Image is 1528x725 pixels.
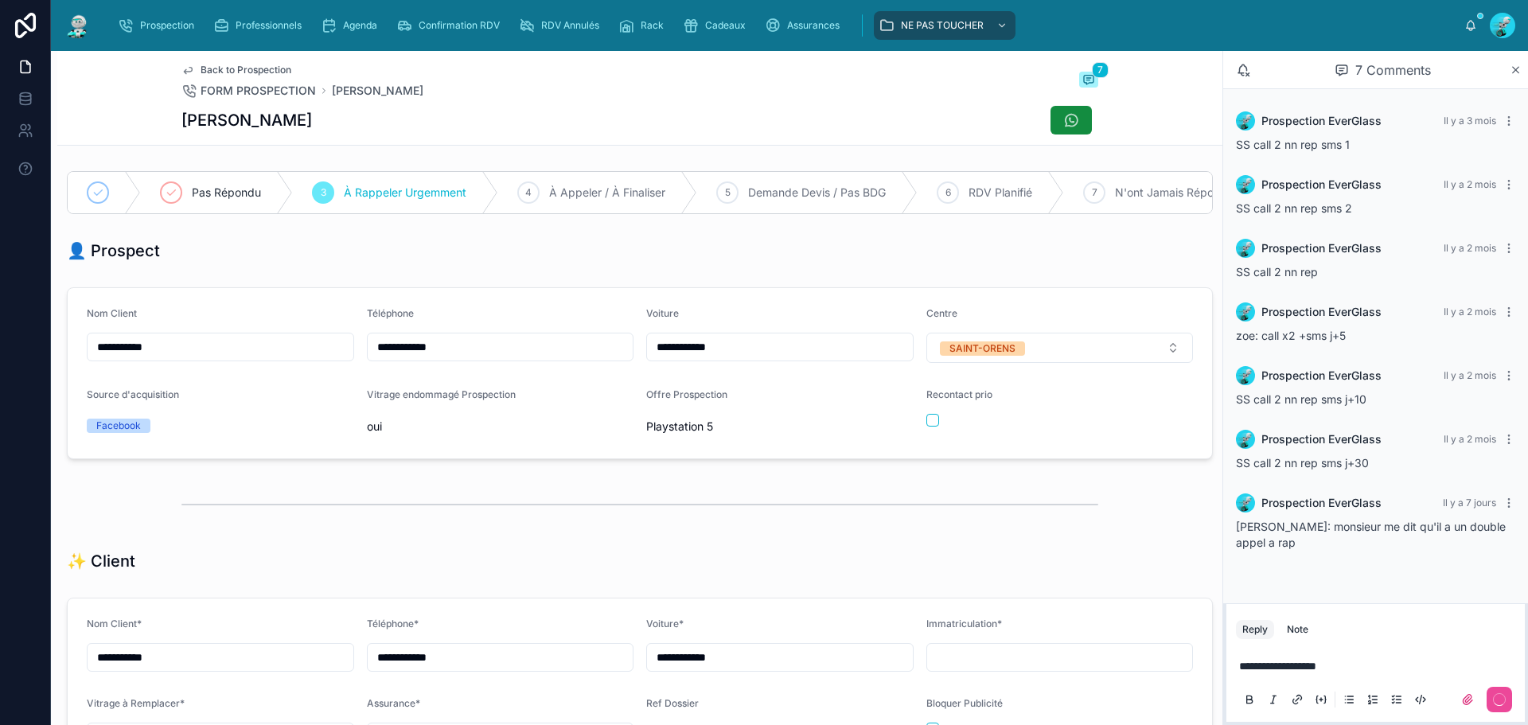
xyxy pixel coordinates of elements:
[344,185,466,201] span: À Rappeler Urgemment
[181,64,291,76] a: Back to Prospection
[113,11,205,40] a: Prospection
[1236,456,1369,470] span: SS call 2 nn rep sms j+30
[64,13,92,38] img: App logo
[367,697,420,709] span: Assurance*
[1261,495,1382,511] span: Prospection EverGlass
[646,419,914,435] span: Playstation 5
[1261,177,1382,193] span: Prospection EverGlass
[87,388,179,400] span: Source d'acquisition
[725,186,731,199] span: 5
[316,11,388,40] a: Agenda
[392,11,511,40] a: Confirmation RDV
[646,618,684,630] span: Voiture*
[787,19,840,32] span: Assurances
[1236,329,1346,342] span: zoe: call x2 +sms j+5
[1444,242,1496,254] span: Il y a 2 mois
[541,19,599,32] span: RDV Annulés
[874,11,1015,40] a: NE PAS TOUCHER
[1236,265,1318,279] span: SS call 2 nn rep
[1236,620,1274,639] button: Reply
[926,333,1194,363] button: Select Button
[646,697,699,709] span: Ref Dossier
[646,388,727,400] span: Offre Prospection
[367,419,634,435] span: oui
[901,19,984,32] span: NE PAS TOUCHER
[1444,178,1496,190] span: Il y a 2 mois
[1444,369,1496,381] span: Il y a 2 mois
[209,11,313,40] a: Professionnels
[201,83,316,99] span: FORM PROSPECTION
[1261,113,1382,129] span: Prospection EverGlass
[419,19,500,32] span: Confirmation RDV
[1444,306,1496,318] span: Il y a 2 mois
[1261,240,1382,256] span: Prospection EverGlass
[549,185,665,201] span: À Appeler / À Finaliser
[1261,304,1382,320] span: Prospection EverGlass
[192,185,261,201] span: Pas Répondu
[1287,623,1308,636] div: Note
[1444,433,1496,445] span: Il y a 2 mois
[641,19,664,32] span: Rack
[367,618,419,630] span: Téléphone*
[646,307,679,319] span: Voiture
[1443,497,1496,509] span: Il y a 7 jours
[705,19,746,32] span: Cadeaux
[105,8,1464,43] div: scrollable content
[514,11,610,40] a: RDV Annulés
[96,419,141,433] div: Facebook
[1092,62,1109,78] span: 7
[614,11,675,40] a: Rack
[760,11,851,40] a: Assurances
[678,11,757,40] a: Cadeaux
[201,64,291,76] span: Back to Prospection
[87,697,185,709] span: Vitrage à Remplacer*
[67,240,160,262] h1: 👤 Prospect
[926,618,1002,630] span: Immatriculation*
[181,109,312,131] h1: [PERSON_NAME]
[1236,138,1350,151] span: SS call 2 nn rep sms 1
[343,19,377,32] span: Agenda
[945,186,951,199] span: 6
[969,185,1032,201] span: RDV Planifié
[181,83,316,99] a: FORM PROSPECTION
[926,388,992,400] span: Recontact prio
[1236,520,1506,549] span: [PERSON_NAME]: monsieur me dit qu'il a un double appel a rap
[1444,115,1496,127] span: Il y a 3 mois
[1079,72,1098,91] button: 7
[332,83,423,99] a: [PERSON_NAME]
[236,19,302,32] span: Professionnels
[67,550,135,572] h1: ✨ Client
[1236,392,1366,406] span: SS call 2 nn rep sms j+10
[1236,201,1352,215] span: SS call 2 nn rep sms 2
[367,388,516,400] span: Vitrage endommagé Prospection
[87,618,142,630] span: Nom Client*
[321,186,326,199] span: 3
[1280,620,1315,639] button: Note
[87,307,137,319] span: Nom Client
[748,185,886,201] span: Demande Devis / Pas BDG
[1261,431,1382,447] span: Prospection EverGlass
[926,307,957,319] span: Centre
[525,186,532,199] span: 4
[367,307,414,319] span: Téléphone
[140,19,194,32] span: Prospection
[1261,368,1382,384] span: Prospection EverGlass
[1355,60,1431,80] span: 7 Comments
[1115,185,1234,201] span: N'ont Jamais Répondu
[926,697,1003,709] span: Bloquer Publicité
[949,341,1015,356] div: SAINT-ORENS
[1092,186,1097,199] span: 7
